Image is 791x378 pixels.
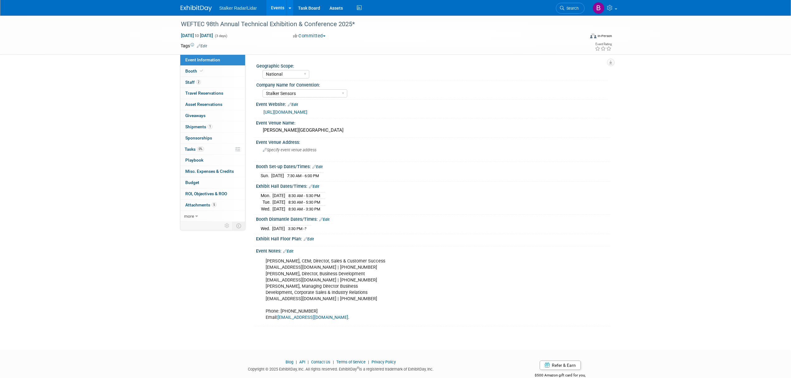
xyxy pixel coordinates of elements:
span: ? [305,226,306,231]
a: Contact Us [311,360,330,364]
img: Format-Inperson.png [590,33,596,38]
span: 7:30 AM - 6:00 PM [287,173,319,178]
button: Committed [291,33,328,39]
span: Search [564,6,579,11]
a: Sponsorships [180,133,245,144]
a: Budget [180,177,245,188]
div: Event Website: [256,100,610,108]
div: Booth Dismantle Dates/Times: [256,215,610,223]
td: [DATE] [272,192,285,199]
div: Event Format [548,32,612,42]
span: Staff [185,80,201,85]
td: [DATE] [272,199,285,206]
a: Staff2 [180,77,245,88]
span: ROI, Objectives & ROO [185,191,227,196]
a: Asset Reservations [180,99,245,110]
div: Geographic Scope: [256,61,608,69]
span: Budget [185,180,199,185]
span: 1 [208,124,212,129]
a: Refer & Earn [540,361,581,370]
span: 8:30 AM - 5:30 PM [288,200,320,205]
span: to [194,33,200,38]
td: Wed. [261,225,272,232]
a: API [299,360,305,364]
a: [URL][DOMAIN_NAME] [263,110,307,115]
div: Event Venue Address: [256,138,610,145]
span: | [294,360,298,364]
td: Sun. [261,172,271,179]
td: [DATE] [272,225,285,232]
span: 2 [196,80,201,84]
div: Booth Set-up Dates/Times: [256,162,610,170]
div: [PERSON_NAME][GEOGRAPHIC_DATA] [261,125,606,135]
img: Brooke Journet [593,2,604,14]
a: Edit [319,217,329,222]
a: more [180,211,245,222]
span: Misc. Expenses & Credits [185,169,234,174]
span: [DATE] [DATE] [181,33,213,38]
span: (3 days) [214,34,227,38]
span: Sponsorships [185,135,212,140]
a: Edit [304,237,314,241]
span: 8:30 AM - 3:30 PM [288,207,320,211]
span: 3:30 PM - [288,226,306,231]
td: Tags [181,43,207,49]
div: [PERSON_NAME], CEM; Director, Sales & Customer Success [EMAIL_ADDRESS][DOMAIN_NAME] | [PHONE_NUMB... [261,255,542,324]
div: Event Notes: [256,246,610,254]
a: Shipments1 [180,121,245,132]
span: 8:30 AM - 5:30 PM [288,193,320,198]
div: Event Rating [595,43,612,46]
span: 5 [212,202,216,207]
div: Exhibit Hall Dates/Times: [256,182,610,190]
span: Shipments [185,124,212,129]
td: [DATE] [272,206,285,212]
td: Tue. [261,199,272,206]
span: Specify event venue address [263,148,316,152]
a: [EMAIL_ADDRESS][DOMAIN_NAME] [277,315,348,320]
td: Toggle Event Tabs [233,222,245,230]
a: Edit [283,249,293,253]
a: Edit [309,184,319,189]
span: Travel Reservations [185,91,223,96]
a: Tasks0% [180,144,245,155]
img: ExhibitDay [181,5,212,12]
a: Edit [197,44,207,48]
td: Mon. [261,192,272,199]
a: Event Information [180,54,245,65]
span: | [367,360,371,364]
a: Giveaways [180,110,245,121]
span: Tasks [185,147,204,152]
div: WEFTEC 98th Annual Technical Exhibition & Conference 2025* [179,19,575,30]
div: In-Person [597,34,612,38]
div: Exhibit Hall Floor Plan: [256,234,610,242]
span: | [306,360,310,364]
a: Terms of Service [336,360,366,364]
a: Misc. Expenses & Credits [180,166,245,177]
span: Asset Reservations [185,102,222,107]
span: | [331,360,335,364]
a: Edit [312,165,323,169]
a: Booth [180,66,245,77]
span: Booth [185,69,204,73]
span: Giveaways [185,113,206,118]
a: Blog [286,360,293,364]
span: Stalker Radar/Lidar [219,6,257,11]
div: Copyright © 2025 ExhibitDay, Inc. All rights reserved. ExhibitDay is a registered trademark of Ex... [181,365,501,372]
div: Company Name for Convention: [256,80,608,88]
a: ROI, Objectives & ROO [180,188,245,199]
span: Playbook [185,158,203,163]
span: more [184,214,194,219]
td: [DATE] [271,172,284,179]
i: Booth reservation complete [200,69,203,73]
a: Travel Reservations [180,88,245,99]
a: Playbook [180,155,245,166]
sup: ® [357,366,359,370]
span: Attachments [185,202,216,207]
a: Search [556,3,585,14]
td: Wed. [261,206,272,212]
span: 0% [197,147,204,151]
td: Personalize Event Tab Strip [222,222,233,230]
a: Edit [288,102,298,107]
a: Privacy Policy [372,360,396,364]
span: Event Information [185,57,220,62]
